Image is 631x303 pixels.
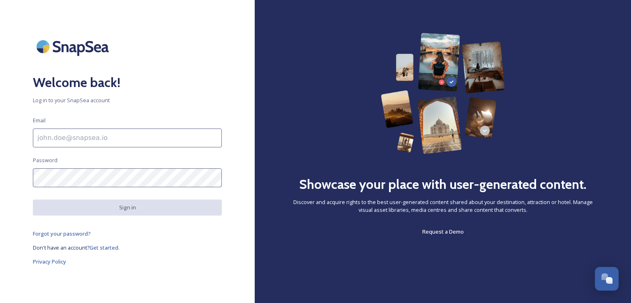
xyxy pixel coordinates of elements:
[299,174,587,194] h2: Showcase your place with user-generated content.
[33,96,222,104] span: Log in to your SnapSea account
[33,230,91,237] span: Forgot your password?
[33,229,222,239] a: Forgot your password?
[33,244,90,251] span: Don't have an account?
[33,33,115,60] img: SnapSea Logo
[422,227,464,236] a: Request a Demo
[33,200,222,216] button: Sign in
[595,267,619,291] button: Open Chat
[33,129,222,147] input: john.doe@snapsea.io
[381,33,504,154] img: 63b42ca75bacad526042e722_Group%20154-p-800.png
[288,198,598,214] span: Discover and acquire rights to the best user-generated content shared about your destination, att...
[33,73,222,92] h2: Welcome back!
[33,257,222,266] a: Privacy Policy
[33,243,222,252] a: Don't have an account?Get started.
[33,156,58,164] span: Password
[422,228,464,235] span: Request a Demo
[33,258,66,265] span: Privacy Policy
[90,244,120,251] span: Get started.
[33,117,46,124] span: Email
